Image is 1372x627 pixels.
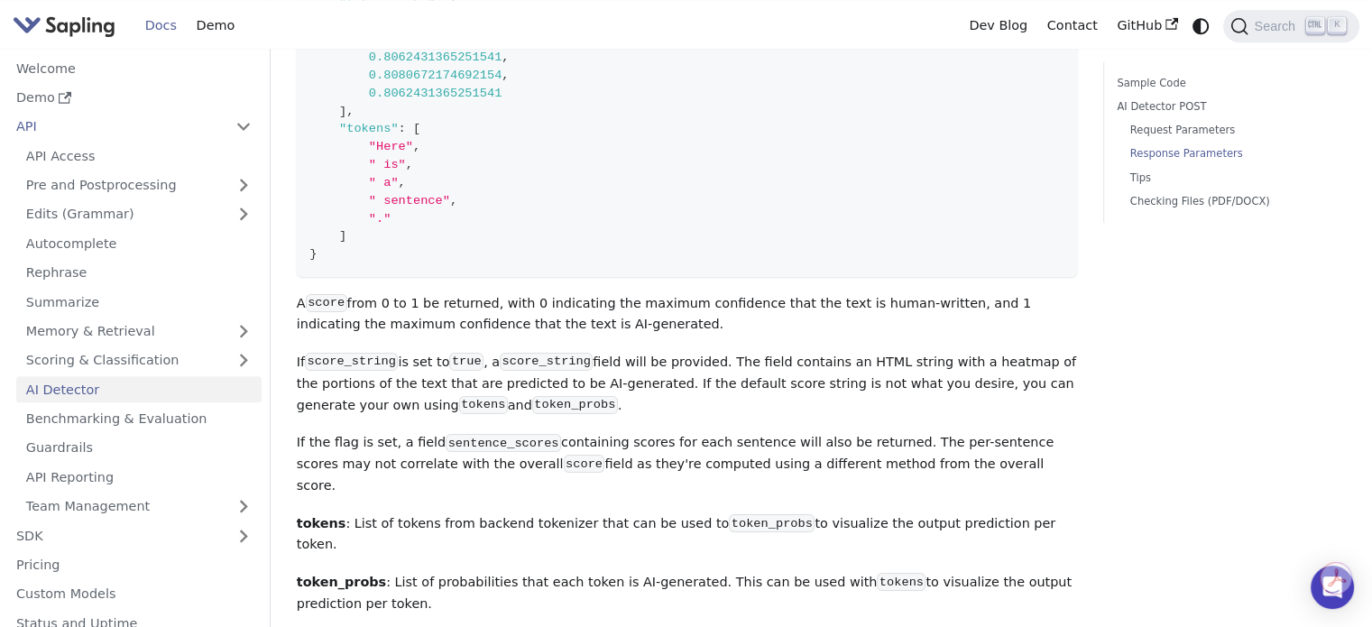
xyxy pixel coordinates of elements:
[1188,13,1214,39] button: Switch between dark and light mode (currently system mode)
[446,434,561,452] code: sentence_scores
[1117,98,1340,115] a: AI Detector POST
[6,114,226,140] a: API
[226,522,262,549] button: Expand sidebar category 'SDK'
[369,140,413,153] span: "Here"
[297,575,386,589] strong: token_probs
[305,353,398,371] code: score_string
[13,13,115,39] img: Sapling.ai
[339,122,399,135] span: "tokens"
[1223,10,1358,42] button: Search (Ctrl+K)
[450,194,457,207] span: ,
[16,347,262,373] a: Scoring & Classification
[406,158,413,171] span: ,
[369,51,502,64] span: 0.8062431365251541
[413,140,420,153] span: ,
[1117,75,1340,92] a: Sample Code
[135,12,187,40] a: Docs
[6,522,226,549] a: SDK
[369,158,406,171] span: " is"
[449,353,483,371] code: true
[399,122,406,135] span: :
[309,247,317,261] span: }
[1130,170,1333,187] a: Tips
[297,352,1077,416] p: If is set to , a field will be provided. The field contains an HTML string with a heatmap of the ...
[346,105,354,118] span: ,
[1037,12,1108,40] a: Contact
[500,353,593,371] code: score_string
[16,406,262,432] a: Benchmarking & Evaluation
[877,573,925,591] code: tokens
[564,455,605,473] code: score
[16,435,262,461] a: Guardrails
[16,201,262,227] a: Edits (Grammar)
[306,294,347,312] code: score
[339,229,346,243] span: ]
[959,12,1036,40] a: Dev Blog
[369,212,391,226] span: "."
[1130,122,1333,139] a: Request Parameters
[339,105,346,118] span: ]
[297,572,1077,615] p: : List of probabilities that each token is AI-generated. This can be used with to visualize the o...
[1311,566,1354,609] div: Open Intercom Messenger
[502,69,509,82] span: ,
[729,514,815,532] code: token_probs
[16,143,262,169] a: API Access
[1130,145,1333,162] a: Response Parameters
[1107,12,1187,40] a: GitHub
[502,51,509,64] span: ,
[399,176,406,189] span: ,
[413,122,420,135] span: [
[6,581,262,607] a: Custom Models
[297,513,1077,557] p: : List of tokens from backend tokenizer that can be used to to visualize the output prediction pe...
[369,87,502,100] span: 0.8062431365251541
[16,376,262,402] a: AI Detector
[16,172,262,198] a: Pre and Postprocessing
[16,260,262,286] a: Rephrase
[6,552,262,578] a: Pricing
[297,293,1077,337] p: A from 0 to 1 be returned, with 0 indicating the maximum confidence that the text is human-writte...
[532,396,618,414] code: token_probs
[16,230,262,256] a: Autocomplete
[226,114,262,140] button: Collapse sidebar category 'API'
[6,85,262,111] a: Demo
[6,55,262,81] a: Welcome
[187,12,244,40] a: Demo
[16,289,262,315] a: Summarize
[1328,17,1346,33] kbd: K
[16,493,262,520] a: Team Management
[369,176,399,189] span: " a"
[369,194,450,207] span: " sentence"
[1248,19,1306,33] span: Search
[1130,193,1333,210] a: Checking Files (PDF/DOCX)
[13,13,122,39] a: Sapling.ai
[16,318,262,345] a: Memory & Retrieval
[459,396,508,414] code: tokens
[16,464,262,490] a: API Reporting
[297,516,346,530] strong: tokens
[297,432,1077,496] p: If the flag is set, a field containing scores for each sentence will also be returned. The per-se...
[369,69,502,82] span: 0.8080672174692154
